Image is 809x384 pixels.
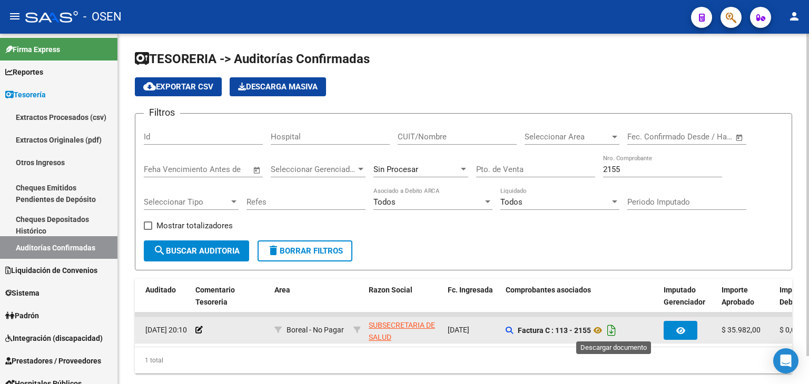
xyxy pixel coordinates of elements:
[230,77,326,96] app-download-masive: Descarga masiva de comprobantes (adjuntos)
[230,77,326,96] button: Descarga Masiva
[734,132,746,144] button: Open calendar
[722,286,754,306] span: Importe Aprobado
[722,326,761,334] span: $ 35.982,00
[258,240,352,261] button: Borrar Filtros
[369,319,439,341] div: - 30675068441
[373,197,396,207] span: Todos
[671,132,722,142] input: End date
[443,279,501,314] datatable-header-cell: Fc. Ingresada
[143,80,156,93] mat-icon: cloud_download
[605,322,618,339] i: Descargar documento
[788,10,801,23] mat-icon: person
[191,279,270,314] datatable-header-cell: Comentario Tesoreria
[145,286,176,294] span: Auditado
[145,326,187,334] span: [DATE] 20:10
[369,321,435,341] span: SUBSECRETARIA DE SALUD
[141,279,191,314] datatable-header-cell: Auditado
[195,286,235,306] span: Comentario Tesoreria
[144,105,180,120] h3: Filtros
[270,279,349,314] datatable-header-cell: Area
[135,77,222,96] button: Exportar CSV
[627,132,662,142] input: Start date
[659,279,717,314] datatable-header-cell: Imputado Gerenciador
[156,219,233,232] span: Mostrar totalizadores
[5,89,46,100] span: Tesorería
[238,82,318,92] span: Descarga Masiva
[5,310,39,321] span: Padrón
[506,286,591,294] span: Comprobantes asociados
[364,279,443,314] datatable-header-cell: Razon Social
[271,165,356,174] span: Seleccionar Gerenciador
[5,287,40,299] span: Sistema
[773,348,798,373] div: Open Intercom Messenger
[501,279,659,314] datatable-header-cell: Comprobantes asociados
[448,326,469,334] span: [DATE]
[274,286,290,294] span: Area
[153,244,166,257] mat-icon: search
[5,355,101,367] span: Prestadores / Proveedores
[251,164,263,176] button: Open calendar
[500,197,522,207] span: Todos
[8,10,21,23] mat-icon: menu
[5,44,60,55] span: Firma Express
[143,82,213,92] span: Exportar CSV
[83,5,122,28] span: - OSEN
[5,265,97,276] span: Liquidación de Convenios
[448,286,493,294] span: Fc. Ingresada
[144,197,229,207] span: Seleccionar Tipo
[153,246,240,256] span: Buscar Auditoria
[144,240,249,261] button: Buscar Auditoria
[717,279,775,314] datatable-header-cell: Importe Aprobado
[135,347,792,373] div: 1 total
[373,165,418,174] span: Sin Procesar
[525,132,610,142] span: Seleccionar Area
[780,326,800,334] span: $ 0,00
[5,66,43,78] span: Reportes
[5,332,103,344] span: Integración (discapacidad)
[369,286,412,294] span: Razon Social
[664,286,705,306] span: Imputado Gerenciador
[267,244,280,257] mat-icon: delete
[518,326,591,335] strong: Factura C : 113 - 2155
[287,326,344,334] span: Boreal - No Pagar
[267,246,343,256] span: Borrar Filtros
[135,52,370,66] span: TESORERIA -> Auditorías Confirmadas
